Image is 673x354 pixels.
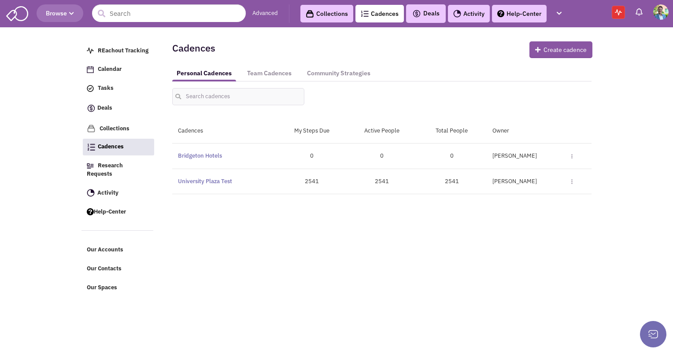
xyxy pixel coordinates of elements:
[87,66,94,73] img: Calendar.png
[492,152,562,160] div: [PERSON_NAME]
[412,8,421,19] img: icon-deals.svg
[82,158,154,183] a: Research Requests
[178,177,232,185] a: University Plaza Test
[98,66,122,73] span: Calendar
[87,163,94,169] img: Research.png
[178,152,222,159] a: Bridgeton Hotels
[82,242,154,258] a: Our Accounts
[37,4,83,22] button: Browse
[87,124,96,133] img: icon-collection-lavender.png
[82,280,154,296] a: Our Spaces
[87,85,94,92] img: icon-tasks.png
[92,4,246,22] input: Search
[277,177,347,186] div: 2541
[492,177,562,186] div: [PERSON_NAME]
[417,127,487,135] div: Total People
[87,162,123,177] span: Research Requests
[83,139,154,155] a: Cadences
[306,10,314,18] img: icon-collection-lavender-black.svg
[87,189,95,197] img: Activity.png
[98,85,114,92] span: Tasks
[277,127,347,135] div: My Steps Due
[277,152,347,160] div: 0
[412,9,440,17] span: Deals
[82,185,154,202] a: Activity
[347,127,417,135] div: Active People
[98,143,124,151] span: Cadences
[243,65,296,81] a: Team Cadences
[448,5,490,22] a: Activity
[98,47,148,54] span: REachout Tracking
[82,43,154,59] a: REachout Tracking
[87,246,123,254] span: Our Accounts
[347,152,417,160] div: 0
[361,11,369,17] img: Cadences_logo.png
[82,61,154,78] a: Calendar
[571,154,573,159] img: editmenu
[172,44,215,52] h2: Cadences
[487,127,592,135] div: Owner
[303,65,375,81] a: Community Strategies
[87,208,94,215] img: help.png
[87,103,96,114] img: icon-deals.svg
[82,80,154,97] a: Tasks
[529,41,592,58] button: Create cadence
[97,189,118,196] span: Activity
[82,204,154,221] a: Help-Center
[82,99,154,118] a: Deals
[6,4,28,21] img: SmartAdmin
[172,65,236,81] a: Personal Cadences
[300,5,353,22] a: Collections
[492,5,547,22] a: Help-Center
[417,177,487,186] div: 2541
[653,4,669,20] img: Gregory Jones
[87,144,95,151] img: Cadences_logo.png
[417,152,487,160] div: 0
[252,9,278,18] a: Advanced
[172,127,277,135] div: Cadences
[46,9,74,17] span: Browse
[87,265,122,272] span: Our Contacts
[497,10,504,17] img: help.png
[172,88,304,105] input: Search cadences
[100,125,129,132] span: Collections
[453,10,461,18] img: Activity.png
[347,177,417,186] div: 2541
[410,8,442,19] button: Deals
[355,5,404,22] a: Cadences
[82,261,154,277] a: Our Contacts
[571,179,573,184] img: editmenu
[87,284,117,291] span: Our Spaces
[82,120,154,137] a: Collections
